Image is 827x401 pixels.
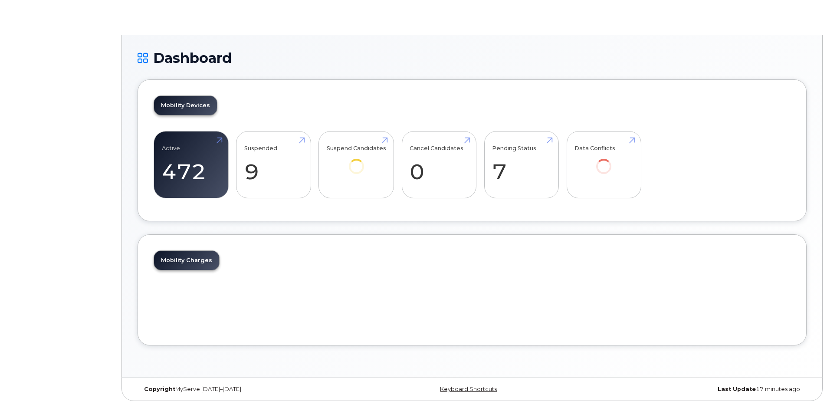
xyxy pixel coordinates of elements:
a: Suspend Candidates [327,136,386,186]
a: Suspended 9 [244,136,303,194]
a: Keyboard Shortcuts [440,386,497,392]
a: Active 472 [162,136,220,194]
div: 17 minutes ago [584,386,807,393]
h1: Dashboard [138,50,807,66]
strong: Last Update [718,386,756,392]
a: Mobility Charges [154,251,219,270]
a: Cancel Candidates 0 [410,136,468,194]
div: MyServe [DATE]–[DATE] [138,386,361,393]
a: Pending Status 7 [492,136,551,194]
a: Data Conflicts [574,136,633,186]
a: Mobility Devices [154,96,217,115]
strong: Copyright [144,386,175,392]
